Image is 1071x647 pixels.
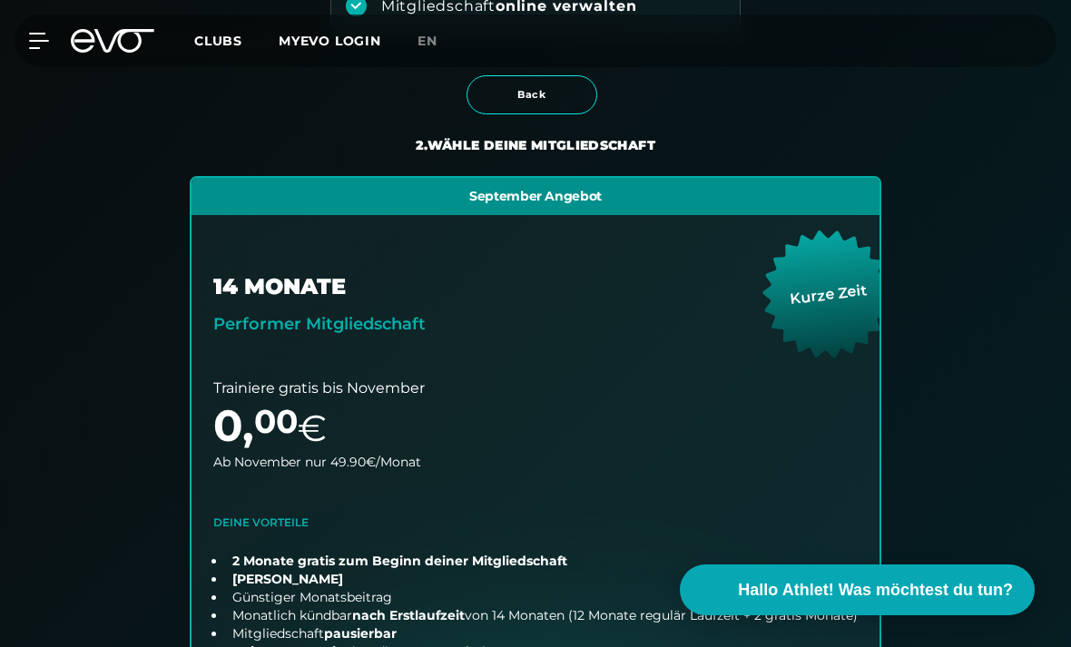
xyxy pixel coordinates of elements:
a: Back [467,76,604,93]
span: Hallo Athlet! Was möchtest du tun? [738,578,1013,603]
a: MYEVO LOGIN [279,33,381,49]
div: 2. Wähle deine Mitgliedschaft [416,136,655,154]
span: en [418,33,437,49]
span: Clubs [194,33,242,49]
span: Back [484,87,580,103]
a: Clubs [194,32,279,49]
a: en [418,31,459,52]
button: Hallo Athlet! Was möchtest du tun? [680,564,1035,615]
